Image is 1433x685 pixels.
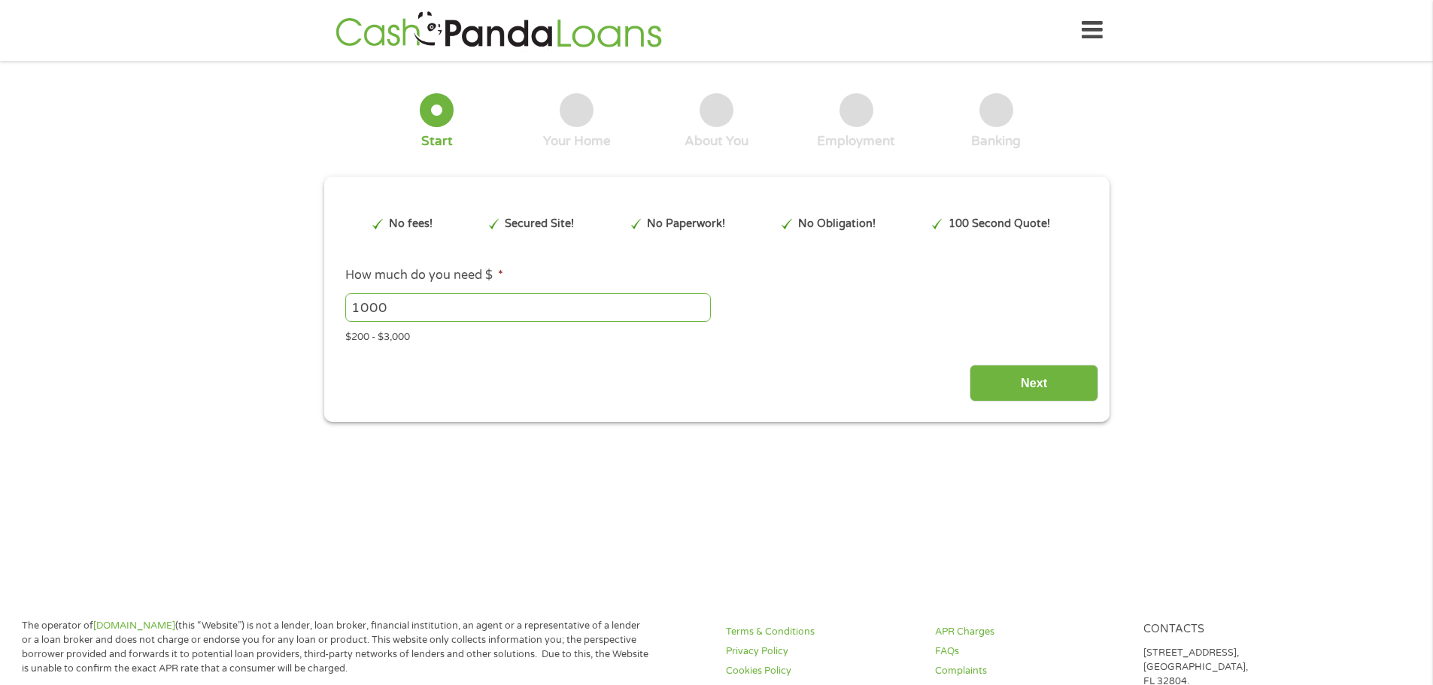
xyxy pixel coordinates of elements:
[685,133,748,150] div: About You
[22,619,649,676] p: The operator of (this “Website”) is not a lender, loan broker, financial institution, an agent or...
[970,365,1098,402] input: Next
[505,216,574,232] p: Secured Site!
[1143,623,1334,637] h4: Contacts
[726,664,917,678] a: Cookies Policy
[345,325,1087,345] div: $200 - $3,000
[935,664,1126,678] a: Complaints
[93,620,175,632] a: [DOMAIN_NAME]
[726,625,917,639] a: Terms & Conditions
[935,625,1126,639] a: APR Charges
[971,133,1021,150] div: Banking
[543,133,611,150] div: Your Home
[647,216,725,232] p: No Paperwork!
[935,644,1126,659] a: FAQs
[726,644,917,659] a: Privacy Policy
[949,216,1050,232] p: 100 Second Quote!
[798,216,876,232] p: No Obligation!
[389,216,433,232] p: No fees!
[817,133,895,150] div: Employment
[421,133,453,150] div: Start
[331,9,666,52] img: GetLoanNow Logo
[345,268,503,283] label: How much do you need $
